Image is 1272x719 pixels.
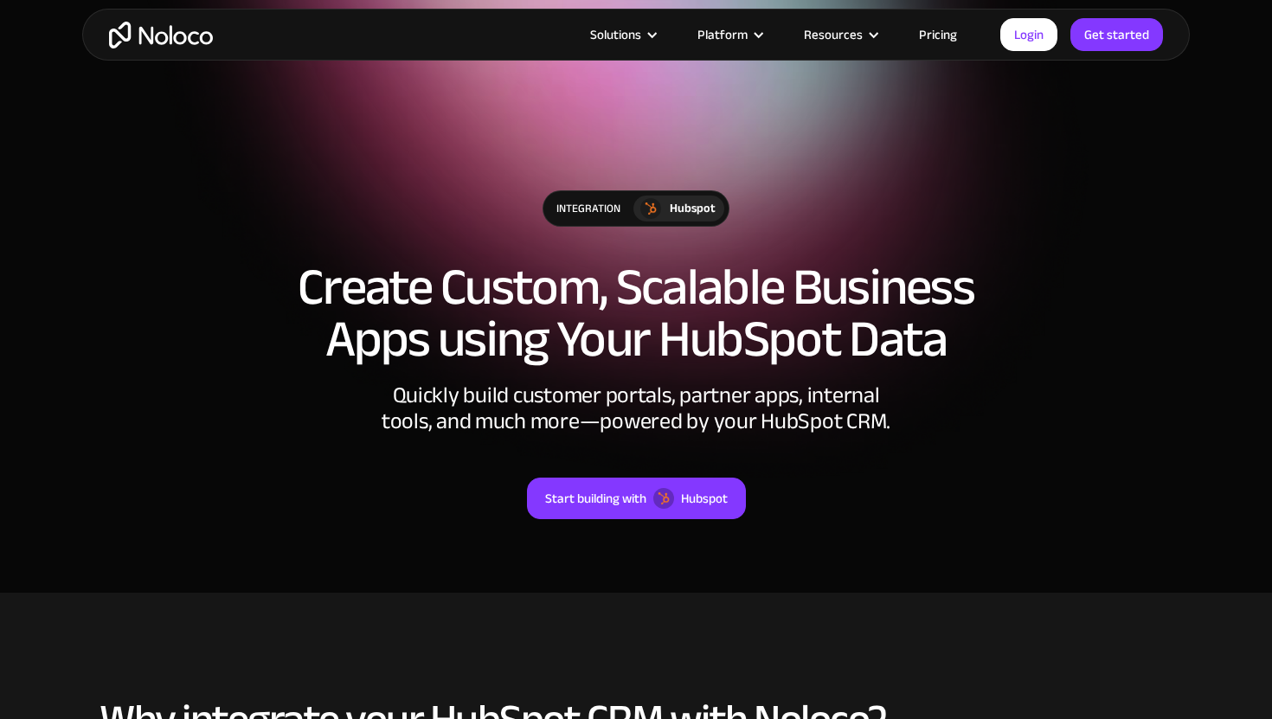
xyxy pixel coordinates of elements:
div: Hubspot [681,487,728,510]
a: home [109,22,213,48]
div: Hubspot [670,199,716,218]
a: Pricing [897,23,979,46]
a: Get started [1070,18,1163,51]
div: Solutions [590,23,641,46]
div: Quickly build customer portals, partner apps, internal tools, and much more—powered by your HubSp... [376,382,896,434]
div: Platform [697,23,748,46]
div: Solutions [569,23,676,46]
h1: Create Custom, Scalable Business Apps using Your HubSpot Data [100,261,1172,365]
div: Resources [782,23,897,46]
div: Resources [804,23,863,46]
div: Platform [676,23,782,46]
a: Login [1000,18,1057,51]
div: integration [543,191,633,226]
a: Start building withHubspot [527,478,746,519]
div: Start building with [545,487,646,510]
